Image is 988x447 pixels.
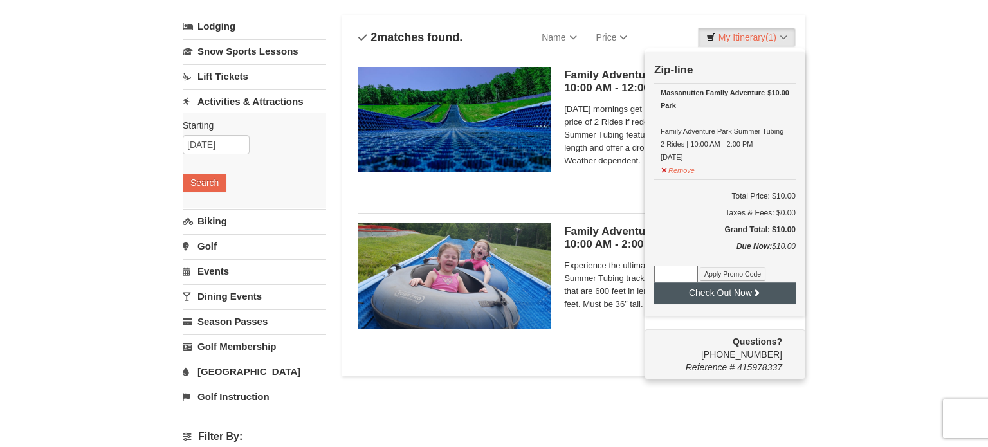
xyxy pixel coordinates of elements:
strong: $10.00 [767,86,789,99]
h5: Grand Total: $10.00 [654,223,796,236]
span: [PHONE_NUMBER] [654,335,782,360]
button: Search [183,174,226,192]
div: Taxes & Fees: $0.00 [654,206,796,219]
img: 6619925-18-3c99bf8f.jpg [358,67,551,172]
button: Check Out Now [654,282,796,303]
h4: Filter By: [183,431,326,442]
button: Apply Promo Code [700,267,765,281]
button: Remove [661,161,695,177]
a: Lift Tickets [183,64,326,88]
a: Season Passes [183,309,326,333]
h6: Total Price: $10.00 [654,190,796,203]
a: My Itinerary(1) [698,28,796,47]
div: Massanutten Family Adventure Park [661,86,789,112]
img: 6619925-26-de8af78e.jpg [358,223,551,329]
h4: matches found. [358,31,462,44]
div: Family Adventure Park Summer Tubing - 2 Rides | 10:00 AM - 2:00 PM [DATE] [661,86,789,163]
strong: Due Now: [736,242,772,251]
span: Experience the ultimate summer thrill by gliding down our Summer Tubing tracks! Summer Tubing fea... [564,259,789,311]
span: 415978337 [737,362,782,372]
span: Reference # [686,362,735,372]
strong: Zip-line [654,64,693,76]
a: Name [532,24,586,50]
a: Golf Instruction [183,385,326,408]
strong: Questions? [733,336,782,347]
span: [DATE] mornings get a 4-Ride Summer Tubing Ticket for the price of 2 Rides if redeemed between 10... [564,103,789,167]
a: Price [587,24,637,50]
label: Starting [183,119,316,132]
a: Biking [183,209,326,233]
h5: Family Adventure Park Summer Tubing | 10:00 AM - 2:00 PM [564,225,789,251]
a: Activities & Attractions [183,89,326,113]
a: Golf Membership [183,334,326,358]
a: Dining Events [183,284,326,308]
a: Golf [183,234,326,258]
a: Lodging [183,15,326,38]
a: Snow Sports Lessons [183,39,326,63]
h5: Family Adventure Park 4 Ride Early Bird | 10:00 AM - 12:00 PM [564,69,789,95]
span: (1) [765,32,776,42]
div: $10.00 [654,240,796,266]
a: [GEOGRAPHIC_DATA] [183,360,326,383]
span: 2 [370,31,377,44]
a: Events [183,259,326,283]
